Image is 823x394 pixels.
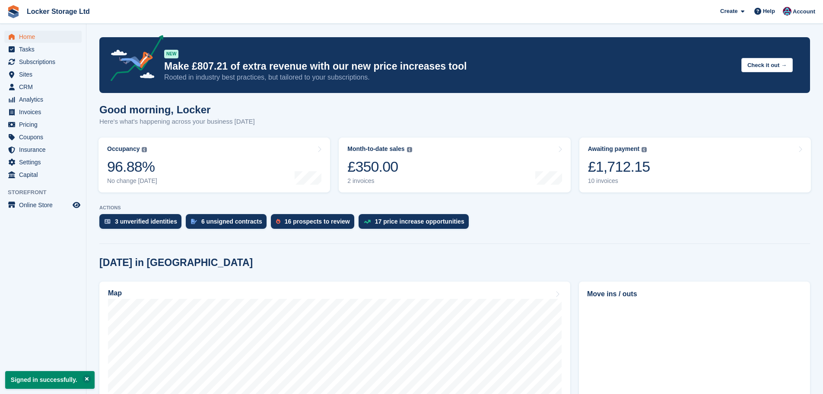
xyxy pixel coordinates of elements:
span: Storefront [8,188,86,197]
a: Occupancy 96.88% No change [DATE] [99,138,330,192]
span: Help [763,7,775,16]
span: Online Store [19,199,71,211]
p: Rooted in industry best practices, but tailored to your subscriptions. [164,73,734,82]
div: 3 unverified identities [115,218,177,225]
img: icon-info-grey-7440780725fd019a000dd9b08b2336e03edf1995a4989e88bcd33f0948082b44.svg [407,147,412,152]
span: Coupons [19,131,71,143]
span: Sites [19,68,71,80]
div: 96.88% [107,158,157,176]
span: CRM [19,81,71,93]
div: 17 price increase opportunities [375,218,464,225]
span: Pricing [19,119,71,131]
button: Check it out → [741,58,793,72]
a: menu [4,93,82,106]
p: Signed in successfully. [5,371,95,389]
img: stora-icon-8386f47178a22dfd0bd8f6a31ec36ba5ce8667c1dd55bd0f319d3a0aa187defe.svg [7,5,20,18]
img: verify_identity-adf6edd0f0f0b5bbfe63781bf79b02c33cf7c696d77639b501bdc392416b5a36.svg [105,219,111,224]
p: Here's what's happening across your business [DATE] [99,117,255,127]
span: Invoices [19,106,71,118]
a: Locker Storage Ltd [23,4,93,19]
a: 3 unverified identities [99,214,186,233]
div: Month-to-date sales [347,145,404,153]
p: Make £807.21 of extra revenue with our new price increases tool [164,60,734,73]
div: £350.00 [347,158,412,176]
div: No change [DATE] [107,177,157,185]
a: menu [4,106,82,118]
a: Preview store [71,200,82,210]
img: prospect-51fa495bee0391a8d652442698ab0144808aea92771e9ea1ae160a38d050c398.svg [276,219,280,224]
p: ACTIONS [99,205,810,211]
span: Home [19,31,71,43]
a: menu [4,119,82,131]
div: NEW [164,50,178,58]
h2: [DATE] in [GEOGRAPHIC_DATA] [99,257,253,269]
a: Awaiting payment £1,712.15 10 invoices [579,138,811,192]
span: Create [720,7,737,16]
span: Analytics [19,93,71,106]
span: Settings [19,156,71,168]
img: contract_signature_icon-13c848040528278c33f63329250d36e43548de30e8caae1d1a13099fd9432cc5.svg [191,219,197,224]
a: menu [4,81,82,93]
span: Capital [19,169,71,181]
a: 6 unsigned contracts [186,214,271,233]
h2: Move ins / outs [587,289,802,299]
a: menu [4,144,82,156]
a: menu [4,131,82,143]
a: menu [4,156,82,168]
div: 6 unsigned contracts [201,218,262,225]
a: 16 prospects to review [271,214,359,233]
span: Tasks [19,43,71,55]
div: 10 invoices [588,177,650,185]
a: Month-to-date sales £350.00 2 invoices [339,138,570,192]
a: menu [4,169,82,181]
a: menu [4,68,82,80]
img: price_increase_opportunities-93ffe204e8149a01c8c9dc8f82e8f89637d9d84a8eef4429ea346261dce0b2c0.svg [364,220,371,224]
img: price-adjustments-announcement-icon-8257ccfd72463d97f412b2fc003d46551f7dbcb40ab6d574587a9cd5c0d94... [103,35,164,84]
span: Insurance [19,144,71,156]
h2: Map [108,289,122,297]
a: menu [4,31,82,43]
div: 16 prospects to review [285,218,350,225]
span: Subscriptions [19,56,71,68]
a: menu [4,56,82,68]
a: 17 price increase opportunities [359,214,473,233]
span: Account [793,7,815,16]
h1: Good morning, Locker [99,104,255,115]
div: 2 invoices [347,177,412,185]
div: £1,712.15 [588,158,650,176]
a: menu [4,199,82,211]
img: icon-info-grey-7440780725fd019a000dd9b08b2336e03edf1995a4989e88bcd33f0948082b44.svg [642,147,647,152]
img: icon-info-grey-7440780725fd019a000dd9b08b2336e03edf1995a4989e88bcd33f0948082b44.svg [142,147,147,152]
div: Awaiting payment [588,145,640,153]
img: Locker Storage Ltd [783,7,791,16]
a: menu [4,43,82,55]
div: Occupancy [107,145,140,153]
